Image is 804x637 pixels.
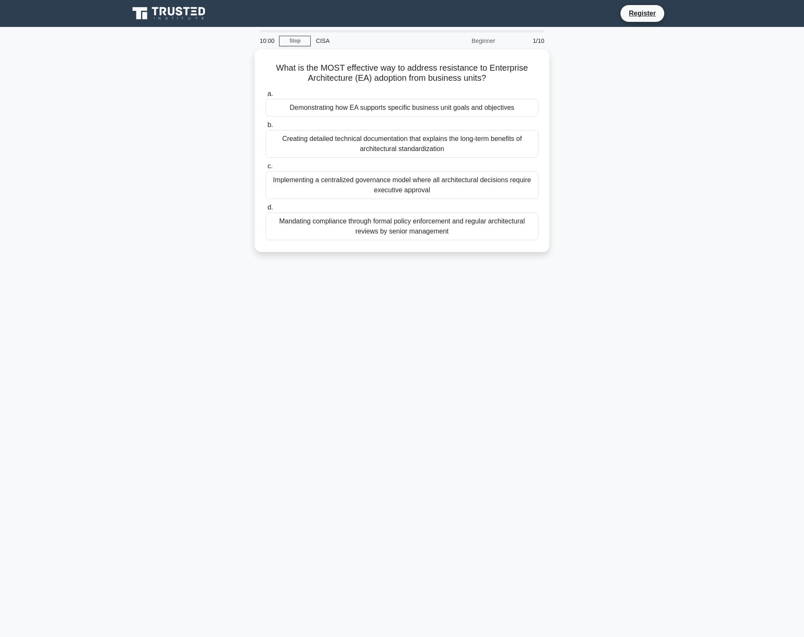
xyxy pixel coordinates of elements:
a: Register [624,8,661,19]
span: d. [267,204,273,211]
div: Creating detailed technical documentation that explains the long-term benefits of architectural s... [266,130,538,158]
div: 10:00 [255,32,279,49]
div: Implementing a centralized governance model where all architectural decisions require executive a... [266,171,538,199]
div: 1/10 [500,32,549,49]
div: Demonstrating how EA supports specific business unit goals and objectives [266,99,538,117]
div: Mandating compliance through formal policy enforcement and regular architectural reviews by senio... [266,212,538,240]
span: b. [267,121,273,128]
span: c. [267,162,272,170]
h5: What is the MOST effective way to address resistance to Enterprise Architecture (EA) adoption fro... [265,63,539,84]
div: Beginner [426,32,500,49]
span: a. [267,90,273,97]
div: CISA [311,32,426,49]
a: Stop [279,36,311,46]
